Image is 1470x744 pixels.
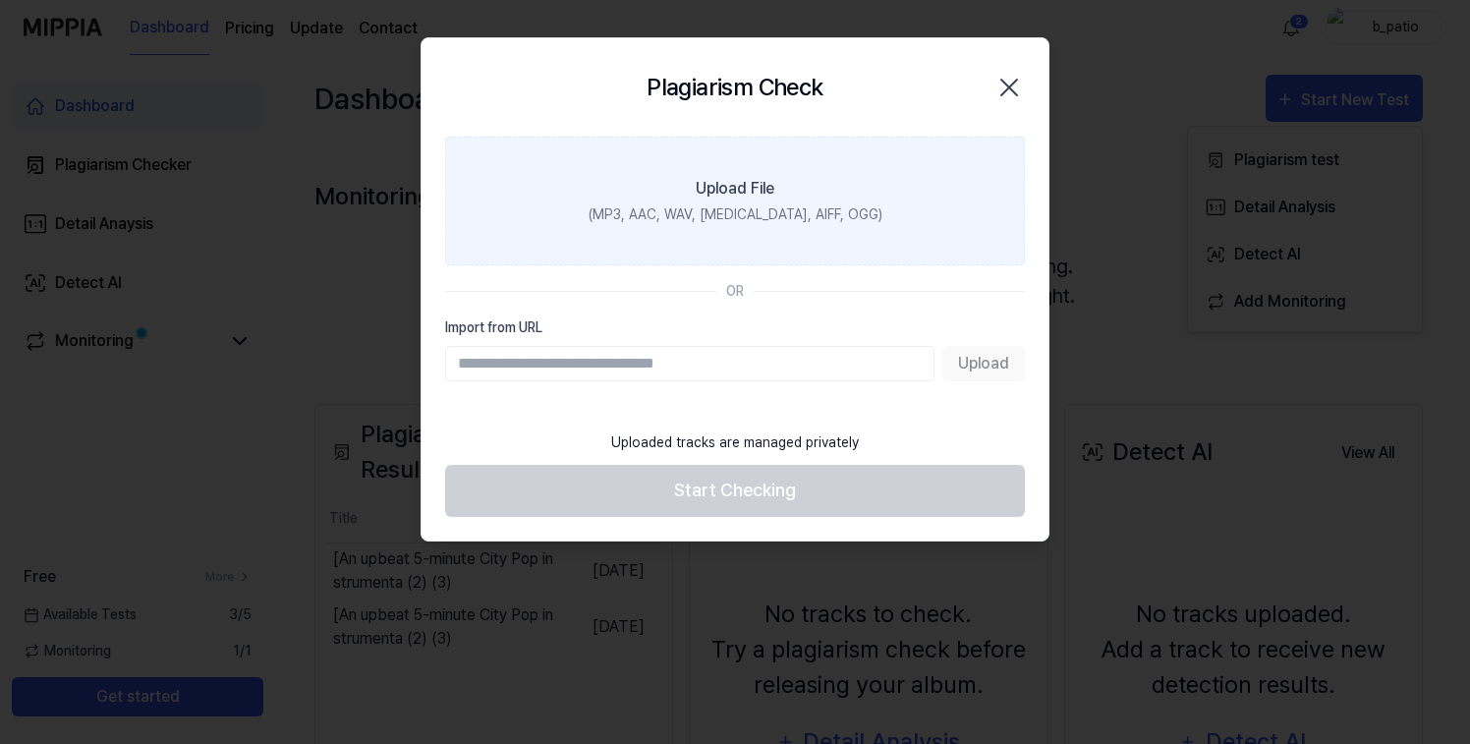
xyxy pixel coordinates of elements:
[696,177,774,200] div: Upload File
[589,204,882,225] div: (MP3, AAC, WAV, [MEDICAL_DATA], AIFF, OGG)
[445,317,1025,338] label: Import from URL
[647,70,822,105] h2: Plagiarism Check
[599,421,871,465] div: Uploaded tracks are managed privately
[726,281,744,302] div: OR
